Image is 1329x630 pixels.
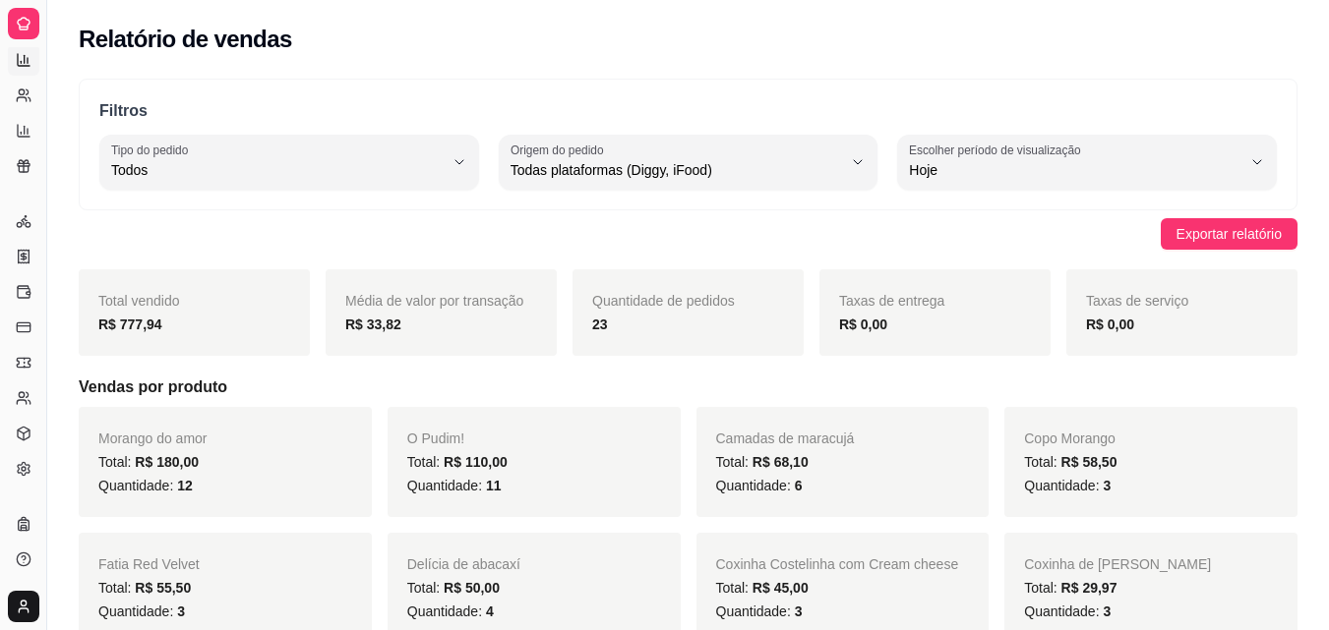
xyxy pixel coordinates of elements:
[909,160,1241,180] span: Hoje
[1061,454,1118,470] span: R$ 58,50
[897,135,1277,190] button: Escolher período de visualizaçãoHoje
[407,454,508,470] span: Total:
[1024,454,1117,470] span: Total:
[98,478,193,493] span: Quantidade:
[98,603,185,619] span: Quantidade:
[592,293,735,309] span: Quantidade de pedidos
[1024,430,1116,446] span: Copo Morango
[716,580,809,596] span: Total:
[486,478,502,493] span: 11
[1024,580,1117,596] span: Total:
[839,316,887,332] strong: R$ 0,00
[98,580,191,596] span: Total:
[1086,316,1134,332] strong: R$ 0,00
[98,316,162,332] strong: R$ 777,94
[486,603,494,619] span: 4
[407,603,494,619] span: Quantidade:
[592,316,608,332] strong: 23
[716,556,959,572] span: Coxinha Costelinha com Cream cheese
[716,478,803,493] span: Quantidade:
[1177,223,1282,245] span: Exportar relatório
[79,375,1298,399] h5: Vendas por produto
[99,99,1277,123] p: Filtros
[345,293,523,309] span: Média de valor por transação
[99,135,479,190] button: Tipo do pedidoTodos
[345,316,401,332] strong: R$ 33,82
[511,142,610,158] label: Origem do pedido
[716,430,855,446] span: Camadas de maracujá
[98,293,180,309] span: Total vendido
[716,603,803,619] span: Quantidade:
[499,135,878,190] button: Origem do pedidoTodas plataformas (Diggy, iFood)
[111,142,195,158] label: Tipo do pedido
[135,580,191,596] span: R$ 55,50
[753,580,809,596] span: R$ 45,00
[1103,603,1111,619] span: 3
[98,454,199,470] span: Total:
[407,556,520,572] span: Delícia de abacaxí
[1024,556,1211,572] span: Coxinha de [PERSON_NAME]
[111,160,444,180] span: Todos
[177,603,185,619] span: 3
[1061,580,1118,596] span: R$ 29,97
[98,556,200,572] span: Fatia Red Velvet
[407,580,500,596] span: Total:
[839,293,944,309] span: Taxas de entrega
[511,160,843,180] span: Todas plataformas (Diggy, iFood)
[1086,293,1188,309] span: Taxas de serviço
[79,24,292,55] h2: Relatório de vendas
[1024,478,1111,493] span: Quantidade:
[444,454,508,470] span: R$ 110,00
[716,454,809,470] span: Total:
[444,580,500,596] span: R$ 50,00
[795,603,803,619] span: 3
[795,478,803,493] span: 6
[407,478,502,493] span: Quantidade:
[407,430,464,446] span: O Pudim!
[909,142,1087,158] label: Escolher período de visualização
[98,430,208,446] span: Morango do amor
[177,478,193,493] span: 12
[753,454,809,470] span: R$ 68,10
[135,454,199,470] span: R$ 180,00
[1103,478,1111,493] span: 3
[1161,218,1298,250] button: Exportar relatório
[1024,603,1111,619] span: Quantidade:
